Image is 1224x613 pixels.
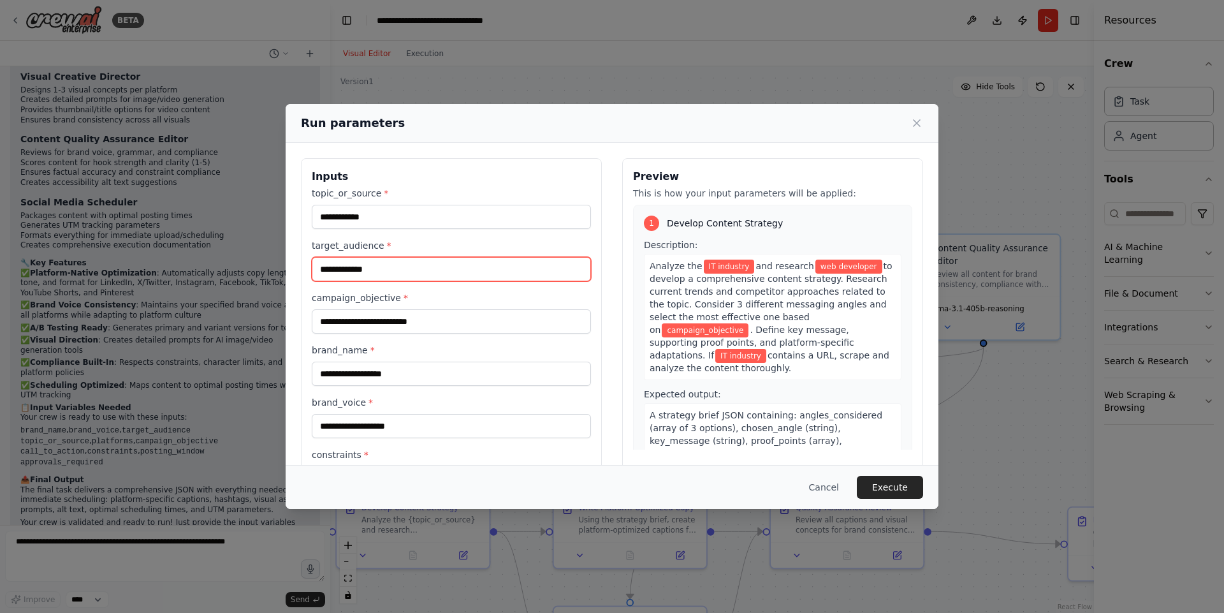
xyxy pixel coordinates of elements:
div: 1 [644,216,659,231]
label: topic_or_source [312,187,591,200]
h2: Run parameters [301,114,405,132]
span: Variable: campaign_objective [662,323,748,337]
span: and research [755,261,813,271]
h3: Preview [633,169,912,184]
label: brand_name [312,344,591,357]
button: Cancel [799,476,849,499]
span: Variable: topic_or_source [715,349,766,363]
label: campaign_objective [312,292,591,304]
span: Description: [644,240,697,250]
span: Develop Content Strategy [667,217,783,230]
label: target_audience [312,239,591,252]
span: A strategy brief JSON containing: angles_considered (array of 3 options), chosen_angle (string), ... [650,410,894,471]
h3: Inputs [312,169,591,184]
span: Analyze the [650,261,703,271]
button: Execute [857,476,923,499]
span: . Define key message, supporting proof points, and platform-specific adaptations. If [650,325,854,360]
label: brand_voice [312,396,591,409]
span: Variable: target_audience [815,260,882,274]
label: constraints [312,448,591,461]
span: Expected output: [644,389,721,399]
span: Variable: topic_or_source [704,260,755,274]
p: This is how your input parameters will be applied: [633,187,912,200]
span: contains a URL, scrape and analyze the content thoroughly. [650,350,889,373]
